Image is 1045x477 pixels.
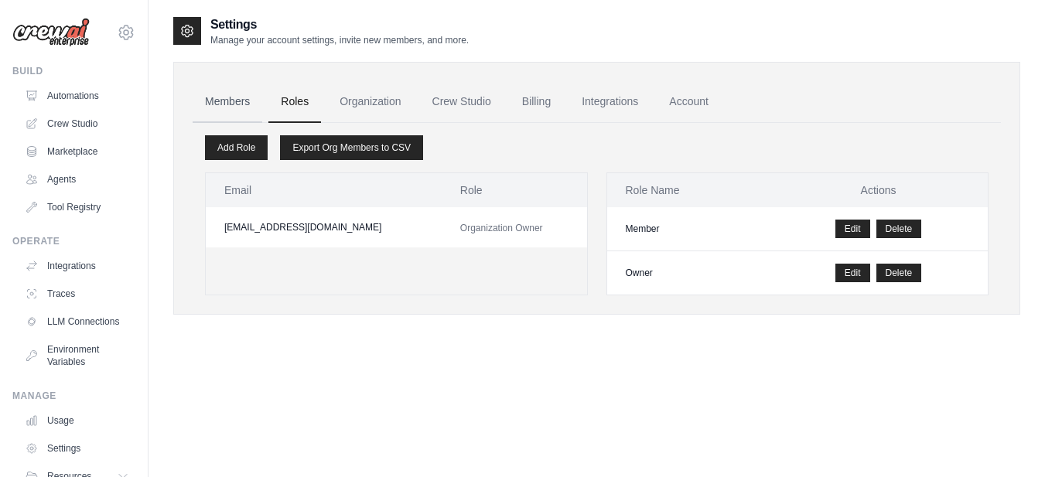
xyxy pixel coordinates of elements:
div: Operate [12,235,135,247]
a: Automations [19,83,135,108]
a: Integrations [569,81,651,123]
a: Billing [510,81,563,123]
div: Build [12,65,135,77]
a: Agents [19,167,135,192]
a: Settings [19,436,135,461]
p: Manage your account settings, invite new members, and more. [210,34,469,46]
a: Export Org Members to CSV [280,135,423,160]
a: Tool Registry [19,195,135,220]
a: Usage [19,408,135,433]
h2: Settings [210,15,469,34]
a: Account [657,81,721,123]
img: Logo [12,18,90,47]
button: Delete [876,220,922,238]
td: Member [607,207,770,251]
a: Members [193,81,262,123]
th: Actions [769,173,988,207]
span: Organization Owner [460,223,543,233]
a: Environment Variables [19,337,135,374]
a: Crew Studio [420,81,504,123]
a: Marketplace [19,139,135,164]
a: Integrations [19,254,135,278]
td: Owner [607,251,770,295]
a: Edit [835,264,870,282]
a: Edit [835,220,870,238]
button: Delete [876,264,922,282]
a: Roles [268,81,321,123]
th: Role [442,173,587,207]
div: Manage [12,390,135,402]
th: Email [206,173,442,207]
a: LLM Connections [19,309,135,334]
a: Crew Studio [19,111,135,136]
a: Organization [327,81,413,123]
a: Traces [19,281,135,306]
th: Role Name [607,173,770,207]
td: [EMAIL_ADDRESS][DOMAIN_NAME] [206,207,442,247]
a: Add Role [205,135,268,160]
